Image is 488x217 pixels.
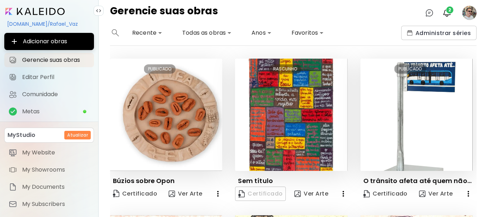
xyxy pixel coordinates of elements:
span: Gerencie suas obras [22,56,90,64]
img: search [112,29,119,36]
img: thumbnail [235,59,347,171]
span: Adicionar obras [10,37,88,46]
a: Editar Perfil iconEditar Perfil [4,70,94,84]
span: Ver Arte [294,190,328,198]
a: Gerencie suas obras iconGerencie suas obras [4,53,94,67]
span: Administrar séries [407,29,471,37]
a: itemMy Showrooms [4,163,94,177]
img: thumbnail [110,59,222,171]
img: item [9,148,17,157]
img: view-art [419,191,425,197]
a: completeMetas [4,104,94,119]
img: collections [407,30,413,36]
button: view-artVer Arte [416,187,456,201]
a: CertificateCertificado [110,187,160,201]
a: CertificateCertificado [360,187,410,201]
p: O trânsito afeta até quem não têm carro. [363,177,473,185]
img: collapse [96,8,101,14]
a: itemMy Subscribers [4,197,94,211]
div: [DOMAIN_NAME]/Rafael_Vaz [4,18,94,30]
h4: Gerencie suas obras [110,6,218,20]
div: Recente [129,27,165,39]
span: My Website [22,149,90,156]
button: Adicionar obras [4,33,94,50]
div: Anos [249,27,274,39]
img: item [9,166,17,174]
img: Certificate [113,190,119,197]
img: view-art [294,191,301,197]
img: Editar Perfil icon [9,73,17,82]
img: item [9,183,17,191]
img: chatIcon [425,9,434,17]
span: 2 [446,6,453,14]
p: MyStudio [8,131,35,139]
span: Certificado [363,190,408,198]
span: Ver Arte [169,189,203,198]
h6: Atualizar [67,132,88,138]
div: Favoritos [289,27,327,39]
div: RASCUNHO [269,64,301,74]
span: Certificado [113,189,157,199]
img: view-art [169,191,175,197]
p: Sem título [238,177,273,185]
span: Metas [22,108,83,115]
a: Comunidade iconComunidade [4,87,94,102]
button: view-artVer Arte [166,187,205,201]
button: collectionsAdministrar séries [401,26,477,40]
span: Editar Perfil [22,74,90,81]
div: Todas as obras [179,27,234,39]
a: itemMy Documents [4,180,94,194]
img: Comunidade icon [9,90,17,99]
img: item [9,200,17,208]
button: view-artVer Arte [292,187,331,201]
a: itemMy Website [4,146,94,160]
div: PUBLICADO [144,64,176,74]
img: Certificate [363,190,370,198]
span: My Showrooms [22,166,90,173]
img: Gerencie suas obras icon [9,56,17,64]
button: search [110,26,121,40]
img: bellIcon [443,9,451,17]
span: My Subscribers [22,201,90,208]
span: My Documents [22,183,90,191]
p: Búzios sobre Opon [113,177,175,185]
span: Comunidade [22,91,90,98]
span: Ver Arte [419,190,453,198]
div: PUBLICADO [394,64,426,74]
button: bellIcon2 [441,7,453,19]
img: thumbnail [360,59,473,171]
